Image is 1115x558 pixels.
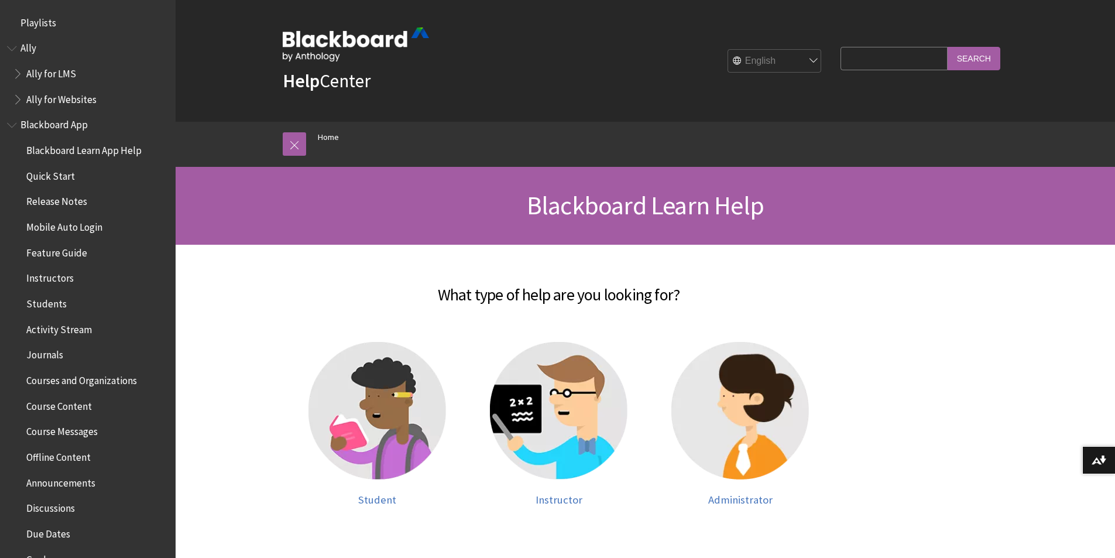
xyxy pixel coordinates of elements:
[527,189,764,221] span: Blackboard Learn Help
[26,345,63,361] span: Journals
[20,115,88,131] span: Blackboard App
[948,47,1000,70] input: Search
[26,320,92,336] span: Activity Stream
[7,39,169,109] nav: Book outline for Anthology Ally Help
[671,342,809,480] img: Administrator help
[196,268,922,307] h2: What type of help are you looking for?
[20,39,36,54] span: Ally
[26,141,142,156] span: Blackboard Learn App Help
[490,342,627,480] img: Instructor help
[358,493,396,506] span: Student
[308,342,446,480] img: Student help
[283,69,370,93] a: HelpCenter
[26,447,91,463] span: Offline Content
[26,294,67,310] span: Students
[283,28,429,61] img: Blackboard by Anthology
[283,69,320,93] strong: Help
[480,342,638,506] a: Instructor help Instructor
[708,493,773,506] span: Administrator
[26,396,92,412] span: Course Content
[26,90,97,105] span: Ally for Websites
[26,192,87,208] span: Release Notes
[26,473,95,489] span: Announcements
[26,422,98,438] span: Course Messages
[26,371,137,386] span: Courses and Organizations
[26,269,74,285] span: Instructors
[26,166,75,182] span: Quick Start
[7,13,169,33] nav: Book outline for Playlists
[20,13,56,29] span: Playlists
[26,217,102,233] span: Mobile Auto Login
[728,50,822,73] select: Site Language Selector
[299,342,457,506] a: Student help Student
[661,342,819,506] a: Administrator help Administrator
[26,498,75,514] span: Discussions
[26,64,76,80] span: Ally for LMS
[536,493,582,506] span: Instructor
[26,243,87,259] span: Feature Guide
[26,524,70,540] span: Due Dates
[318,130,339,145] a: Home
